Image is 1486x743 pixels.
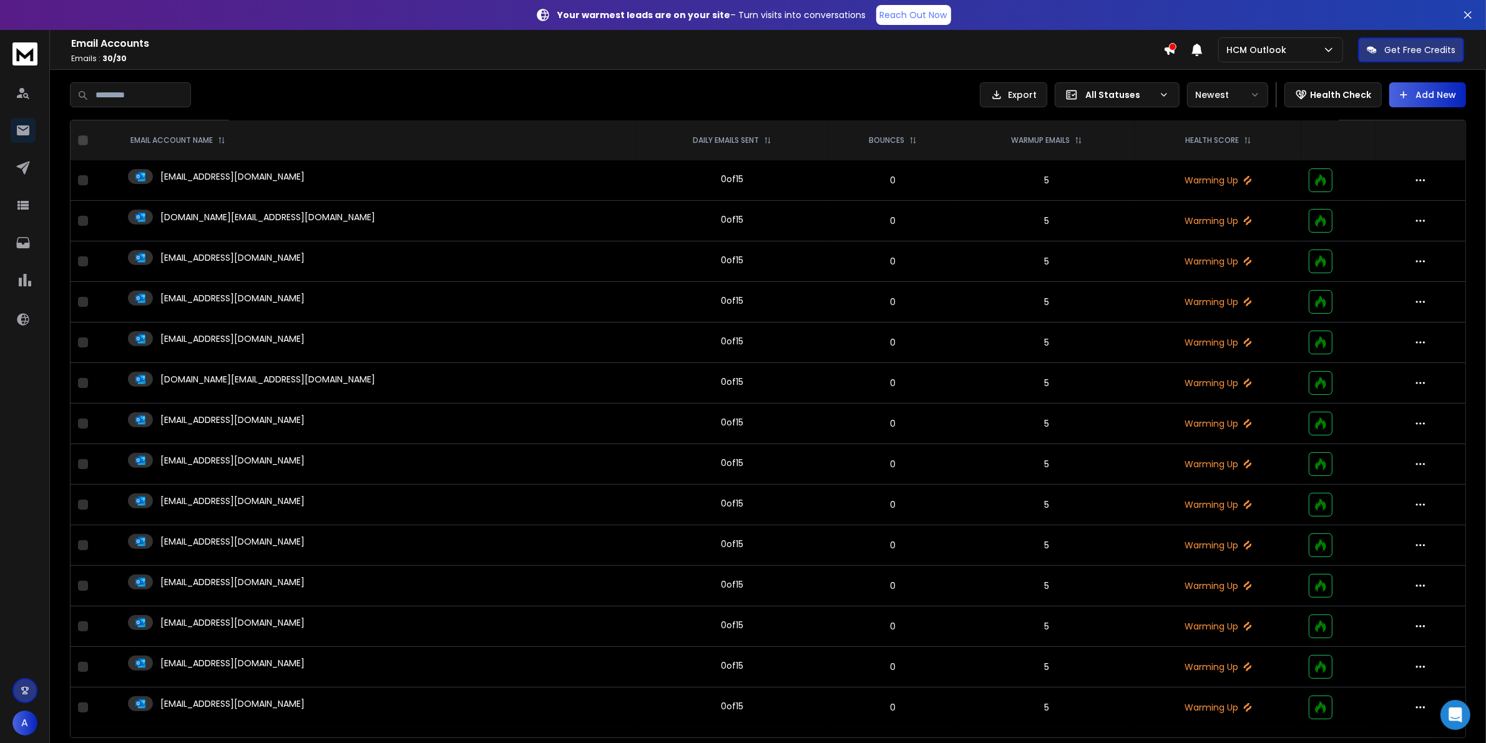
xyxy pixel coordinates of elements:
[1226,44,1291,56] p: HCM Outlook
[1440,700,1470,730] div: Open Intercom Messenger
[959,647,1135,687] td: 5
[959,404,1135,444] td: 5
[160,535,305,548] p: [EMAIL_ADDRESS][DOMAIN_NAME]
[1142,701,1294,714] p: Warming Up
[1142,498,1294,511] p: Warming Up
[959,566,1135,606] td: 5
[959,160,1135,201] td: 5
[835,174,952,187] p: 0
[160,292,305,304] p: [EMAIL_ADDRESS][DOMAIN_NAME]
[1142,215,1294,227] p: Warming Up
[721,254,743,266] div: 0 of 15
[835,417,952,430] p: 0
[721,700,743,712] div: 0 of 15
[160,495,305,507] p: [EMAIL_ADDRESS][DOMAIN_NAME]
[160,576,305,588] p: [EMAIL_ADDRESS][DOMAIN_NAME]
[835,620,952,633] p: 0
[721,376,743,388] div: 0 of 15
[1142,661,1294,673] p: Warming Up
[160,657,305,669] p: [EMAIL_ADDRESS][DOMAIN_NAME]
[835,336,952,349] p: 0
[721,538,743,550] div: 0 of 15
[835,661,952,673] p: 0
[71,54,1163,64] p: Emails :
[1384,44,1455,56] p: Get Free Credits
[721,497,743,510] div: 0 of 15
[959,363,1135,404] td: 5
[558,9,866,21] p: – Turn visits into conversations
[721,294,743,307] div: 0 of 15
[160,414,305,426] p: [EMAIL_ADDRESS][DOMAIN_NAME]
[1185,135,1239,145] p: HEALTH SCORE
[1142,174,1294,187] p: Warming Up
[130,135,225,145] div: EMAIL ACCOUNT NAME
[721,416,743,429] div: 0 of 15
[12,711,37,736] button: A
[1142,580,1294,592] p: Warming Up
[869,135,904,145] p: BOUNCES
[835,215,952,227] p: 0
[835,539,952,551] p: 0
[160,333,305,345] p: [EMAIL_ADDRESS][DOMAIN_NAME]
[959,282,1135,323] td: 5
[160,454,305,467] p: [EMAIL_ADDRESS][DOMAIN_NAME]
[959,485,1135,525] td: 5
[721,213,743,226] div: 0 of 15
[102,53,127,64] span: 30 / 30
[1142,458,1294,470] p: Warming Up
[160,697,305,710] p: [EMAIL_ADDRESS][DOMAIN_NAME]
[1142,377,1294,389] p: Warming Up
[835,255,952,268] p: 0
[835,498,952,511] p: 0
[1284,82,1382,107] button: Health Check
[876,5,951,25] a: Reach Out Now
[160,616,305,629] p: [EMAIL_ADDRESS][DOMAIN_NAME]
[160,211,375,223] p: [DOMAIN_NAME][EMAIL_ADDRESS][DOMAIN_NAME]
[71,36,1163,51] h1: Email Accounts
[1142,539,1294,551] p: Warming Up
[959,687,1135,728] td: 5
[1142,620,1294,633] p: Warming Up
[1142,417,1294,430] p: Warming Up
[1142,336,1294,349] p: Warming Up
[959,241,1135,282] td: 5
[1011,135,1070,145] p: WARMUP EMAILS
[558,9,731,21] strong: Your warmest leads are on your site
[1310,89,1371,101] p: Health Check
[959,606,1135,647] td: 5
[693,135,759,145] p: DAILY EMAILS SENT
[1187,82,1268,107] button: Newest
[160,373,375,386] p: [DOMAIN_NAME][EMAIL_ADDRESS][DOMAIN_NAME]
[835,296,952,308] p: 0
[1358,37,1464,62] button: Get Free Credits
[1389,82,1466,107] button: Add New
[980,82,1047,107] button: Export
[721,457,743,469] div: 0 of 15
[959,444,1135,485] td: 5
[160,251,305,264] p: [EMAIL_ADDRESS][DOMAIN_NAME]
[835,377,952,389] p: 0
[959,201,1135,241] td: 5
[721,173,743,185] div: 0 of 15
[721,578,743,591] div: 0 of 15
[1142,296,1294,308] p: Warming Up
[1085,89,1154,101] p: All Statuses
[160,170,305,183] p: [EMAIL_ADDRESS][DOMAIN_NAME]
[959,525,1135,566] td: 5
[959,323,1135,363] td: 5
[835,458,952,470] p: 0
[1142,255,1294,268] p: Warming Up
[721,659,743,672] div: 0 of 15
[835,701,952,714] p: 0
[12,42,37,66] img: logo
[721,335,743,347] div: 0 of 15
[835,580,952,592] p: 0
[721,619,743,631] div: 0 of 15
[880,9,947,21] p: Reach Out Now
